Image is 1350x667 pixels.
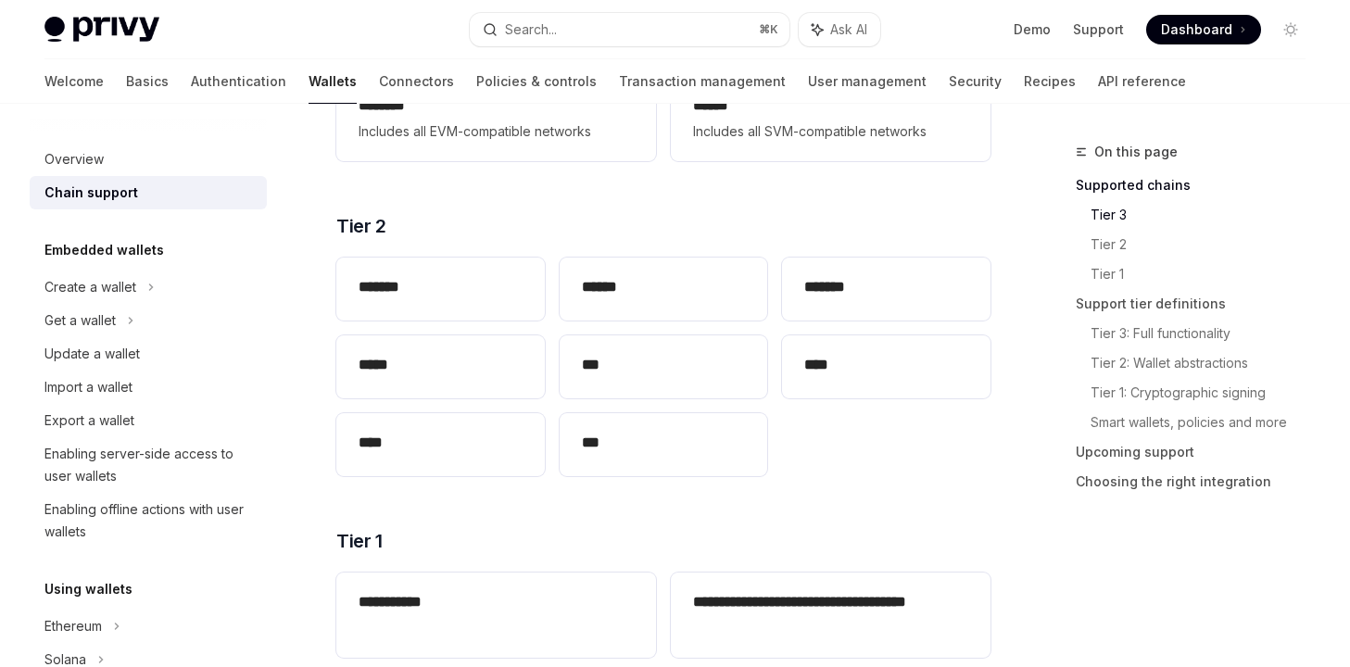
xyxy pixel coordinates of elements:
span: Tier 2 [336,213,385,239]
img: light logo [44,17,159,43]
div: Import a wallet [44,376,132,398]
a: API reference [1098,59,1186,104]
button: Ask AI [799,13,880,46]
button: Toggle dark mode [1276,15,1306,44]
span: Ask AI [830,20,867,39]
a: Support tier definitions [1076,289,1320,319]
a: Authentication [191,59,286,104]
a: Policies & controls [476,59,597,104]
a: Basics [126,59,169,104]
div: Get a wallet [44,309,116,332]
a: Enabling offline actions with user wallets [30,493,267,548]
a: Dashboard [1146,15,1261,44]
a: Tier 3: Full functionality [1091,319,1320,348]
span: On this page [1094,141,1178,163]
a: Support [1073,20,1124,39]
a: Tier 1: Cryptographic signing [1091,378,1320,408]
a: Smart wallets, policies and more [1091,408,1320,437]
a: Connectors [379,59,454,104]
a: Tier 2 [1091,230,1320,259]
a: Supported chains [1076,170,1320,200]
div: Export a wallet [44,409,134,432]
a: Upcoming support [1076,437,1320,467]
a: Tier 3 [1091,200,1320,230]
span: Tier 1 [336,528,382,554]
a: User management [808,59,927,104]
a: **** ***Includes all EVM-compatible networks [336,76,656,161]
div: Enabling server-side access to user wallets [44,443,256,487]
a: Import a wallet [30,371,267,404]
div: Search... [505,19,557,41]
span: Dashboard [1161,20,1232,39]
a: Demo [1014,20,1051,39]
a: Update a wallet [30,337,267,371]
a: Wallets [309,59,357,104]
h5: Embedded wallets [44,239,164,261]
span: Includes all EVM-compatible networks [359,120,634,143]
a: Recipes [1024,59,1076,104]
span: ⌘ K [759,22,778,37]
a: Tier 1 [1091,259,1320,289]
div: Chain support [44,182,138,204]
a: Security [949,59,1002,104]
a: Enabling server-side access to user wallets [30,437,267,493]
div: Update a wallet [44,343,140,365]
div: Ethereum [44,615,102,637]
a: Choosing the right integration [1076,467,1320,497]
a: Overview [30,143,267,176]
span: Includes all SVM-compatible networks [693,120,968,143]
a: Welcome [44,59,104,104]
div: Enabling offline actions with user wallets [44,498,256,543]
div: Create a wallet [44,276,136,298]
h5: Using wallets [44,578,132,600]
a: Export a wallet [30,404,267,437]
a: **** *Includes all SVM-compatible networks [671,76,990,161]
a: Chain support [30,176,267,209]
a: Tier 2: Wallet abstractions [1091,348,1320,378]
a: Transaction management [619,59,786,104]
div: Overview [44,148,104,170]
button: Search...⌘K [470,13,789,46]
